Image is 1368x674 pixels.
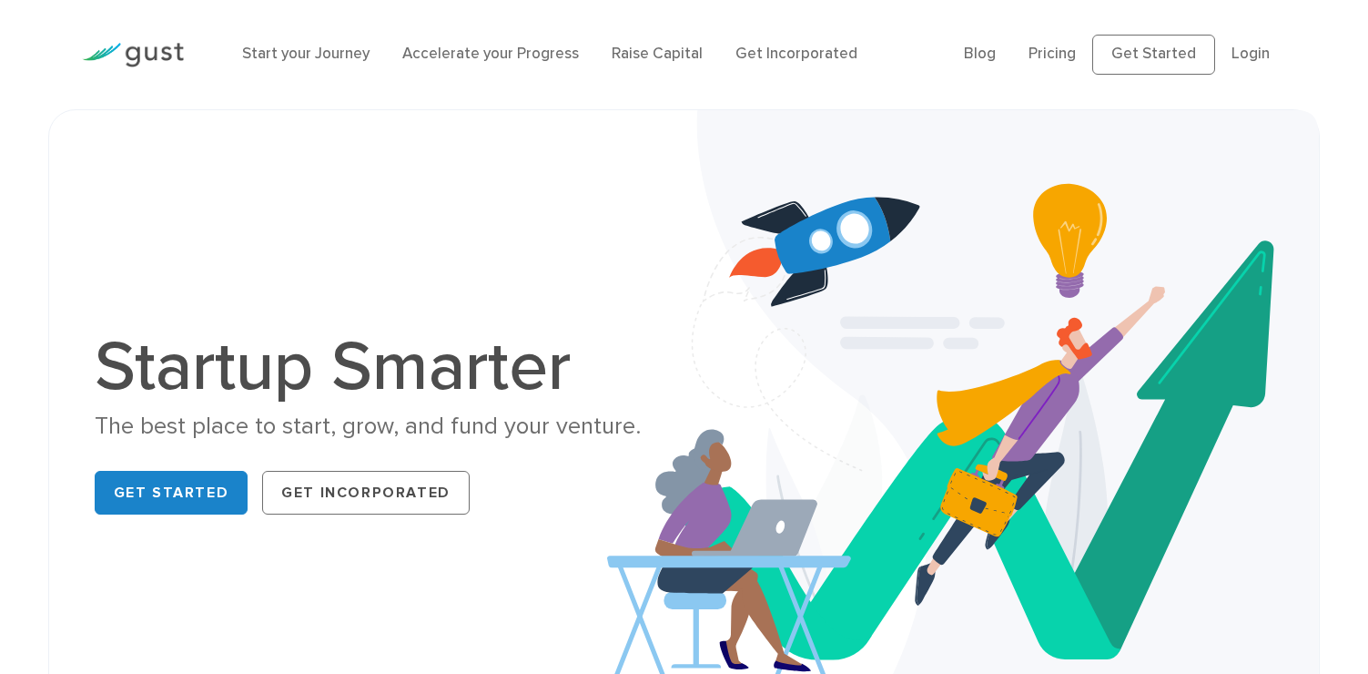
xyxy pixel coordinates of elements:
[402,45,579,63] a: Accelerate your Progress
[735,45,857,63] a: Get Incorporated
[612,45,703,63] a: Raise Capital
[1029,45,1076,63] a: Pricing
[82,43,184,67] img: Gust Logo
[95,332,671,402] h1: Startup Smarter
[262,471,470,515] a: Get Incorporated
[95,411,671,443] div: The best place to start, grow, and fund your venture.
[242,45,370,63] a: Start your Journey
[95,471,248,515] a: Get Started
[964,45,996,63] a: Blog
[1231,45,1270,63] a: Login
[1092,35,1215,75] a: Get Started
